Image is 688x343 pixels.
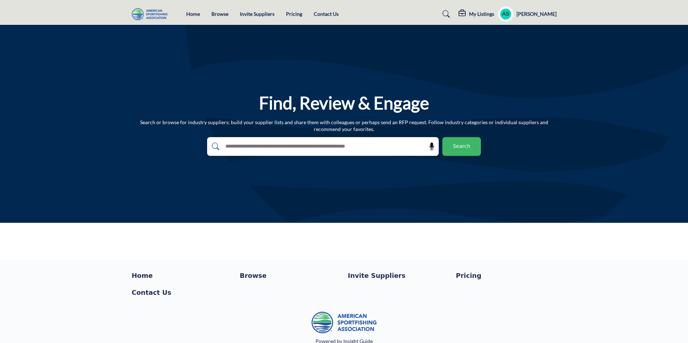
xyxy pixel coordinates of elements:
[469,11,494,17] h5: My Listings
[453,143,470,150] span: Search
[314,11,339,17] a: Contact Us
[132,271,232,280] a: Home
[435,8,455,20] a: Search
[240,271,340,280] a: Browse
[240,11,274,17] a: Invite Suppliers
[517,10,557,18] h5: [PERSON_NAME]
[312,312,376,333] img: No Site Logo
[459,10,494,18] div: My Listings
[348,271,448,280] a: Invite Suppliers
[132,8,171,20] img: Site Logo
[132,288,232,297] a: Contact Us
[442,137,481,156] button: Search
[259,92,429,114] h1: Find, Review & Engage
[286,11,302,17] a: Pricing
[211,11,228,17] a: Browse
[498,6,514,22] button: Show hide supplier dropdown
[132,119,557,133] p: Search or browse for industry suppliers; build your supplier lists and share them with colleagues...
[456,271,557,280] a: Pricing
[186,11,200,17] a: Home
